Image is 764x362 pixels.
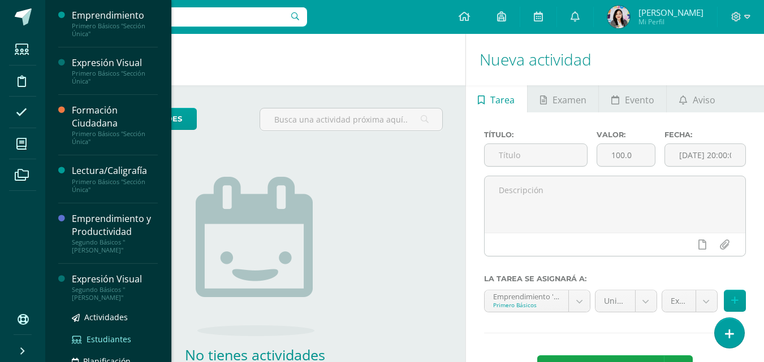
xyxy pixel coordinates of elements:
[693,86,715,114] span: Aviso
[72,238,158,254] div: Segundo Básicos "[PERSON_NAME]"
[671,290,687,312] span: Examen (30.0pts)
[72,69,158,85] div: Primero Básicos "Sección Única"
[638,17,703,27] span: Mi Perfil
[59,34,452,85] h1: Actividades
[72,311,158,324] a: Actividades
[72,333,158,346] a: Estudiantes
[53,7,307,27] input: Busca un usuario...
[84,312,128,322] span: Actividades
[662,290,717,312] a: Examen (30.0pts)
[87,334,131,344] span: Estudiantes
[667,85,727,112] a: Aviso
[638,7,703,18] span: [PERSON_NAME]
[72,22,158,38] div: Primero Básicos "Sección Única"
[72,178,158,194] div: Primero Básicos "Sección Única"
[72,273,158,286] div: Expresión Visual
[196,177,314,336] img: no_activities.png
[72,9,158,22] div: Emprendimiento
[553,86,586,114] span: Examen
[625,86,654,114] span: Evento
[72,130,158,146] div: Primero Básicos "Sección Única"
[599,85,666,112] a: Evento
[528,85,598,112] a: Examen
[664,130,746,139] label: Fecha:
[72,9,158,38] a: EmprendimientoPrimero Básicos "Sección Única"
[466,85,527,112] a: Tarea
[490,86,515,114] span: Tarea
[484,130,588,139] label: Título:
[665,144,745,166] input: Fecha de entrega
[260,108,442,130] input: Busca una actividad próxima aquí...
[72,56,158,85] a: Expresión VisualPrimero Básicos "Sección Única"
[597,144,655,166] input: Puntos máximos
[493,301,560,309] div: Primero Básicos
[485,144,588,166] input: Título
[72,286,158,302] div: Segundo Básicos "[PERSON_NAME]"
[72,212,158,254] a: Emprendimiento y ProductividadSegundo Básicos "[PERSON_NAME]"
[607,6,630,28] img: d68dd43e1e0bb7b2ffdb34324ef3d439.png
[72,56,158,69] div: Expresión Visual
[493,290,560,301] div: Emprendimiento 'Sección Única'
[72,104,158,130] div: Formación Ciudadana
[484,274,746,283] label: La tarea se asignará a:
[72,104,158,146] a: Formación CiudadanaPrimero Básicos "Sección Única"
[480,34,750,85] h1: Nueva actividad
[595,290,657,312] a: Unidad 4
[72,273,158,302] a: Expresión VisualSegundo Básicos "[PERSON_NAME]"
[485,290,590,312] a: Emprendimiento 'Sección Única'Primero Básicos
[597,130,655,139] label: Valor:
[72,164,158,177] div: Lectura/Caligrafía
[72,164,158,193] a: Lectura/CaligrafíaPrimero Básicos "Sección Única"
[604,290,627,312] span: Unidad 4
[72,212,158,238] div: Emprendimiento y Productividad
